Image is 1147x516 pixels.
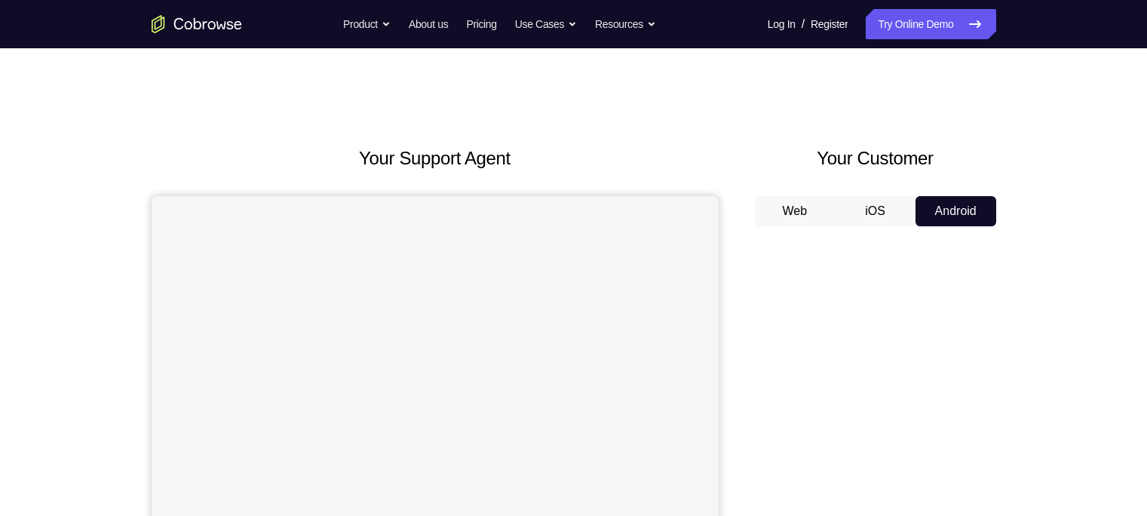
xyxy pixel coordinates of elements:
[152,145,719,172] h2: Your Support Agent
[835,196,915,226] button: iOS
[515,9,577,39] button: Use Cases
[755,196,836,226] button: Web
[343,9,391,39] button: Product
[466,9,496,39] a: Pricing
[866,9,995,39] a: Try Online Demo
[915,196,996,226] button: Android
[802,15,805,33] span: /
[811,9,848,39] a: Register
[152,15,242,33] a: Go to the home page
[755,145,996,172] h2: Your Customer
[768,9,796,39] a: Log In
[595,9,656,39] button: Resources
[409,9,448,39] a: About us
